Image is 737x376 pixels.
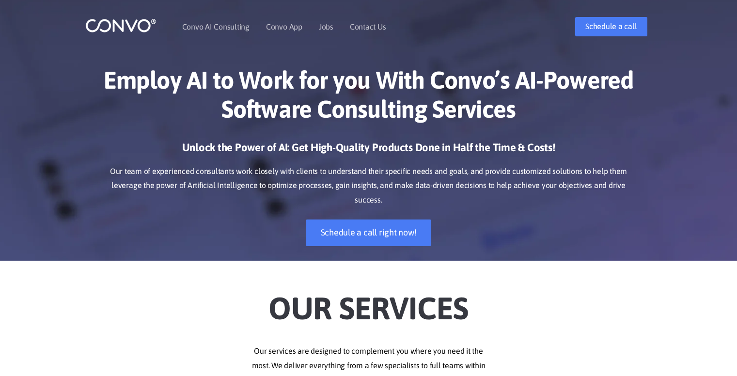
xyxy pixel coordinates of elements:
[85,18,157,33] img: logo_1.png
[100,65,638,131] h1: Employ AI to Work for you With Convo’s AI-Powered Software Consulting Services
[100,164,638,208] p: Our team of experienced consultants work closely with clients to understand their specific needs ...
[306,219,432,246] a: Schedule a call right now!
[575,17,647,36] a: Schedule a call
[350,23,386,31] a: Contact Us
[100,141,638,162] h3: Unlock the Power of AI: Get High-Quality Products Done in Half the Time & Costs!
[266,23,302,31] a: Convo App
[100,275,638,329] h2: Our Services
[319,23,333,31] a: Jobs
[182,23,250,31] a: Convo AI Consulting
